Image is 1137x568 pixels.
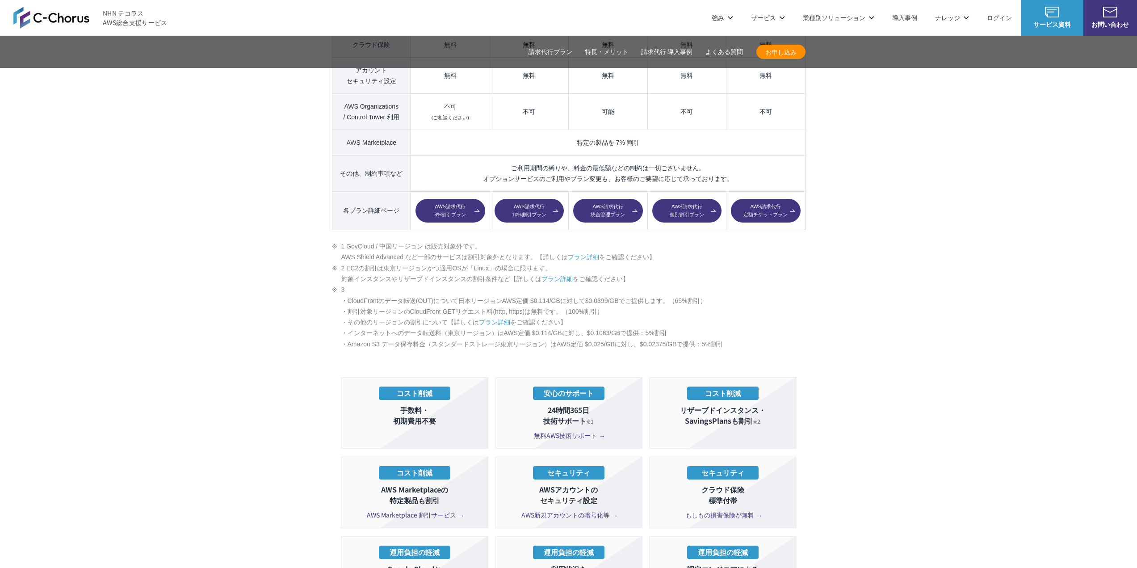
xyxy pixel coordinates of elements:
td: 可能 [569,93,647,130]
small: (ご相談ください) [432,115,469,120]
span: サービス資料 [1021,20,1083,29]
p: 運用負担の軽減 [687,546,759,559]
span: 無料AWS技術サポート [534,431,603,440]
span: もしもの損害保険が無料 [685,510,760,520]
p: クラウド保険 標準付帯 [654,484,792,505]
img: AWS総合支援サービス C-Chorus [13,7,89,28]
a: 特長・メリット [585,47,629,57]
span: NHN テコラス AWS総合支援サービス [103,8,168,27]
a: よくある質問 [705,47,743,57]
a: AWS請求代行10%割引プラン [495,199,564,223]
li: 1 GovCloud / 中国リージョン は販売対象外です。 AWS Shield Advanced など一部のサービスは割引対象外となります。【詳しくは をご確認ください】 [332,241,806,263]
a: AWS請求代行個別割引プラン [652,199,722,223]
p: 運用負担の軽減 [379,546,450,559]
p: サービス [751,13,785,22]
td: 不可 [726,93,805,130]
th: AWS Marketplace [332,130,411,155]
a: AWS請求代行統合管理プラン [573,199,642,223]
a: もしもの損害保険が無料 [654,510,792,520]
a: 請求代行 導入事例 [641,47,693,57]
td: 無料 [647,32,726,57]
th: クラウド保険 [332,32,411,57]
a: AWS請求代行8%割引プラン [415,199,485,223]
td: 無料 [726,57,805,93]
th: AWS Organizations / Control Tower 利用 [332,93,411,130]
p: コスト削減 [379,387,450,400]
th: アカウント セキュリティ設定 [332,57,411,93]
td: 無料 [569,32,647,57]
p: コスト削減 [379,466,450,480]
a: AWS Marketplace 割引サービス [346,510,483,520]
td: 無料 [490,32,568,57]
span: AWS Marketplace 割引サービス [367,510,462,520]
p: AWS Marketplaceの 特定製品も割引 [346,484,483,505]
a: 導入事例 [892,13,917,22]
td: 不可 [647,93,726,130]
td: 無料 [490,57,568,93]
p: コスト削減 [687,387,759,400]
a: プラン詳細 [541,275,573,282]
p: セキュリティ [687,466,759,480]
p: AWSアカウントの セキュリティ設定 [500,484,638,505]
a: AWS新規アカウントの暗号化等 [500,510,638,520]
th: 各プラン詳細ページ [332,191,411,230]
p: 24時間365日 技術サポート [500,404,638,426]
span: ※1 [586,417,594,425]
p: 運用負担の軽減 [533,546,604,559]
a: 請求代行プラン [529,47,572,57]
td: 不可 [411,93,490,130]
td: 無料 [569,57,647,93]
img: AWS総合支援サービス C-Chorus サービス資料 [1045,7,1059,17]
span: お問い合わせ [1083,20,1137,29]
td: 不可 [490,93,568,130]
li: 3 ・CloudFrontのデータ転送(OUT)について日本リージョンAWS定価 $0.114/GBに対して$0.0399/GBでご提供します。（65%割引） ・割引対象リージョンのCloudF... [332,284,806,349]
p: 業種別ソリューション [803,13,874,22]
li: 2 EC2の割引は東京リージョンかつ適用OSが「Linux」の場合に限ります。 対象インスタンスやリザーブドインスタンスの割引条件など【詳しくは をご確認ください】 [332,263,806,285]
p: リザーブドインスタンス・ SavingsPlansも割引 [654,404,792,426]
a: プラン詳細 [479,319,510,326]
a: AWS請求代行定額チケットプラン [731,199,800,223]
a: プラン詳細 [568,253,599,261]
span: AWS新規アカウントの暗号化等 [521,510,616,520]
th: その他、制約事項など [332,155,411,191]
span: お申し込み [756,47,806,57]
p: セキュリティ [533,466,604,480]
td: 無料 [647,57,726,93]
p: 強み [712,13,733,22]
a: お申し込み [756,45,806,59]
a: 無料AWS技術サポート [500,431,638,440]
td: ご利用期間の縛りや、料金の最低額などの制約は一切ございません。 オプションサービスのご利用やプラン変更も、お客様のご要望に応じて承っております。 [411,155,805,191]
p: 手数料・ 初期費用不要 [346,404,483,426]
td: 無料 [411,32,490,57]
td: 特定の製品を 7% 割引 [411,130,805,155]
a: ログイン [987,13,1012,22]
a: AWS総合支援サービス C-Chorus NHN テコラスAWS総合支援サービス [13,7,168,28]
p: ナレッジ [935,13,969,22]
td: 無料 [411,57,490,93]
img: お問い合わせ [1103,7,1117,17]
span: ※2 [753,417,760,425]
p: 安心のサポート [533,387,604,400]
td: 無料 [726,32,805,57]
